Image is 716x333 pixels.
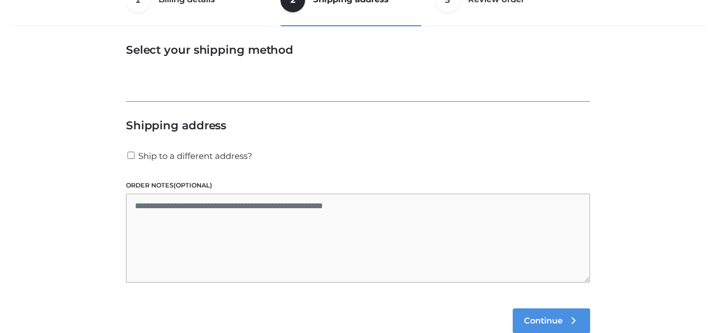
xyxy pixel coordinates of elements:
label: Order notes [126,180,590,191]
span: Continue [524,316,563,326]
h3: Select your shipping method [126,43,590,57]
span: Ship to a different address? [138,151,252,161]
span: (optional) [174,181,212,189]
h3: Shipping address [126,119,590,132]
input: Ship to a different address? [126,152,136,159]
a: Continue [513,308,590,333]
